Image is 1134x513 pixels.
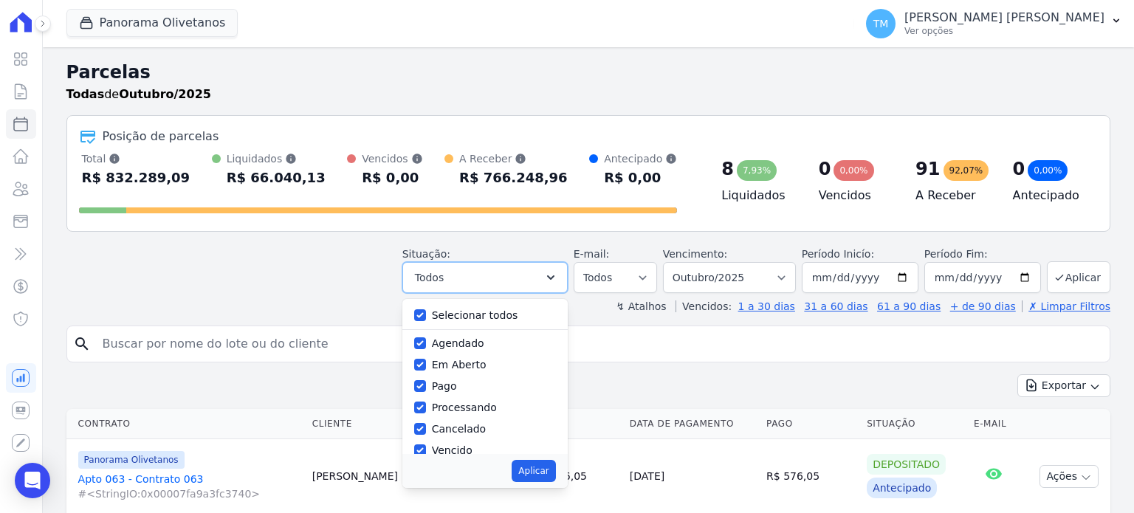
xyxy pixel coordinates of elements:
a: + de 90 dias [950,300,1016,312]
div: Vencidos [362,151,422,166]
div: Liquidados [227,151,326,166]
label: Cancelado [432,423,486,435]
p: [PERSON_NAME] [PERSON_NAME] [904,10,1104,25]
button: Exportar [1017,374,1110,397]
label: Período Inicío: [802,248,874,260]
th: E-mail [968,409,1020,439]
label: Pago [432,380,457,392]
div: Depositado [867,454,946,475]
div: R$ 0,00 [362,166,422,190]
button: Ações [1039,465,1099,488]
div: R$ 0,00 [604,166,677,190]
button: Todos [402,262,568,293]
label: Selecionar todos [432,309,518,321]
label: Vencido [432,444,472,456]
input: Buscar por nome do lote ou do cliente [94,329,1104,359]
button: TM [PERSON_NAME] [PERSON_NAME] Ver opções [854,3,1134,44]
a: 1 a 30 dias [738,300,795,312]
div: Antecipado [604,151,677,166]
h4: Antecipado [1013,187,1086,204]
a: ✗ Limpar Filtros [1022,300,1110,312]
div: Antecipado [867,478,937,498]
h2: Parcelas [66,59,1110,86]
div: 92,07% [944,160,989,181]
button: Aplicar [512,460,555,482]
div: 7,93% [737,160,777,181]
h4: Vencidos [819,187,892,204]
th: Contrato [66,409,306,439]
h4: A Receber [915,187,989,204]
p: de [66,86,211,103]
div: R$ 832.289,09 [82,166,190,190]
div: Open Intercom Messenger [15,463,50,498]
a: 61 a 90 dias [877,300,941,312]
label: Vencidos: [676,300,732,312]
th: Valor [528,409,624,439]
div: 0,00% [1028,160,1068,181]
span: Panorama Olivetanos [78,451,185,469]
div: Posição de parcelas [103,128,219,145]
span: TM [873,18,889,29]
a: 31 a 60 dias [804,300,867,312]
label: Agendado [432,337,484,349]
label: ↯ Atalhos [616,300,666,312]
span: Todos [415,269,444,286]
div: 0 [819,157,831,181]
label: Vencimento: [663,248,727,260]
div: Total [82,151,190,166]
label: Processando [432,402,497,413]
span: #<StringIO:0x00007fa9a3fc3740> [78,486,300,501]
label: Período Fim: [924,247,1041,262]
a: Apto 063 - Contrato 063#<StringIO:0x00007fa9a3fc3740> [78,472,300,501]
th: Data de Pagamento [624,409,760,439]
div: 8 [721,157,734,181]
div: R$ 66.040,13 [227,166,326,190]
h4: Liquidados [721,187,794,204]
label: Em Aberto [432,359,487,371]
div: 0,00% [834,160,873,181]
div: A Receber [459,151,568,166]
strong: Outubro/2025 [119,87,211,101]
th: Situação [861,409,968,439]
strong: Todas [66,87,105,101]
div: R$ 766.248,96 [459,166,568,190]
div: 91 [915,157,940,181]
th: Pago [760,409,861,439]
label: Situação: [402,248,450,260]
button: Aplicar [1047,261,1110,293]
label: E-mail: [574,248,610,260]
button: Panorama Olivetanos [66,9,238,37]
th: Cliente [306,409,439,439]
div: 0 [1013,157,1025,181]
i: search [73,335,91,353]
p: Ver opções [904,25,1104,37]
